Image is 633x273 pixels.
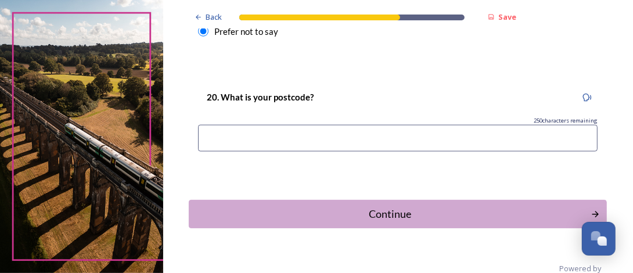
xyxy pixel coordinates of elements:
[498,12,516,22] strong: Save
[207,92,314,102] strong: 20. What is your postcode?
[195,206,585,222] div: Continue
[534,117,598,125] span: 250 characters remaining
[582,222,616,256] button: Open Chat
[214,25,278,38] div: Prefer not to say
[189,200,607,228] button: Continue
[206,12,222,23] span: Back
